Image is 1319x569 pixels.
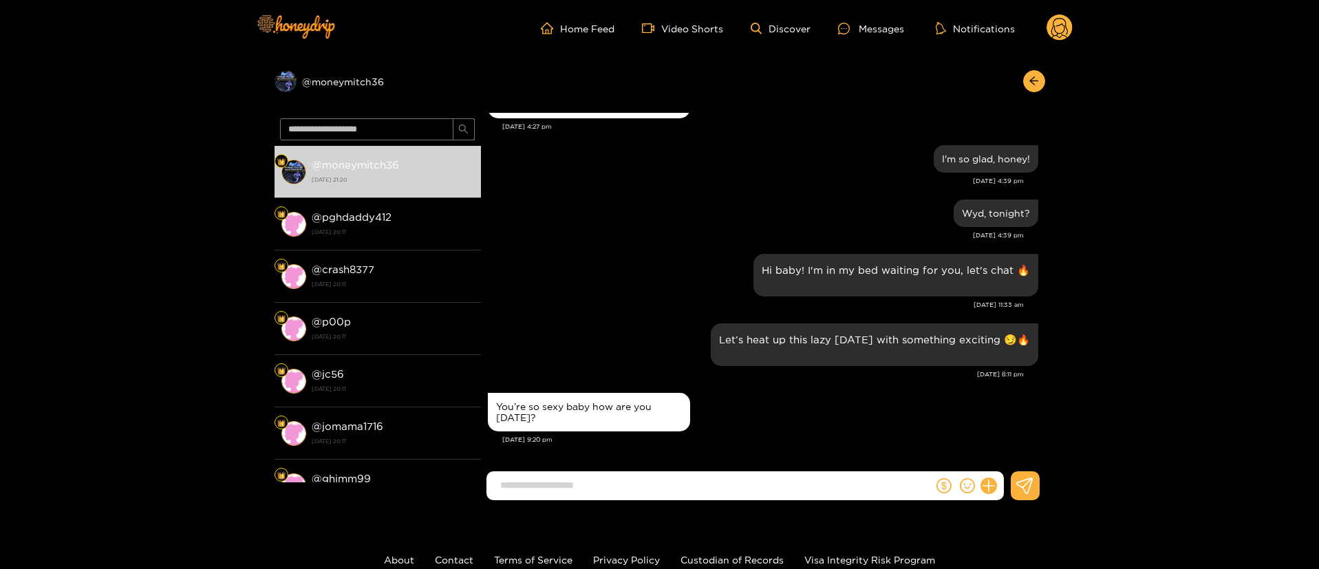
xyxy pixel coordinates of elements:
[496,401,682,423] div: You’re so sexy baby how are you [DATE]?
[281,160,306,184] img: conversation
[277,158,286,166] img: Fan Level
[312,278,474,290] strong: [DATE] 20:11
[488,230,1024,240] div: [DATE] 4:39 pm
[312,316,351,328] strong: @ p00p
[275,70,481,92] div: @moneymitch36
[277,367,286,375] img: Fan Level
[312,368,344,380] strong: @ jc56
[804,555,935,565] a: Visa Integrity Risk Program
[762,262,1030,278] p: Hi baby! I'm in my bed waiting for you, let's chat 🔥
[936,478,952,493] span: dollar
[541,22,614,34] a: Home Feed
[942,153,1030,164] div: I'm so glad, honey!
[281,369,306,394] img: conversation
[312,420,383,432] strong: @ jomama1716
[680,555,784,565] a: Custodian of Records
[281,473,306,498] img: conversation
[488,300,1024,310] div: [DATE] 11:33 am
[932,21,1019,35] button: Notifications
[494,555,572,565] a: Terms of Service
[277,471,286,480] img: Fan Level
[312,211,392,223] strong: @ pghdaddy412
[458,124,469,136] span: search
[751,23,811,34] a: Discover
[593,555,660,565] a: Privacy Policy
[312,383,474,395] strong: [DATE] 20:11
[281,264,306,289] img: conversation
[312,473,371,484] strong: @ ghimm99
[277,210,286,218] img: Fan Level
[277,314,286,323] img: Fan Level
[502,122,1038,131] div: [DATE] 4:27 pm
[277,419,286,427] img: Fan Level
[312,264,374,275] strong: @ crash8377
[312,330,474,343] strong: [DATE] 20:11
[838,21,904,36] div: Messages
[642,22,723,34] a: Video Shorts
[934,145,1038,173] div: Sep. 27, 4:39 pm
[312,173,474,186] strong: [DATE] 21:20
[954,200,1038,227] div: Sep. 27, 4:39 pm
[281,212,306,237] img: conversation
[642,22,661,34] span: video-camera
[281,421,306,446] img: conversation
[277,262,286,270] img: Fan Level
[488,369,1024,379] div: [DATE] 8:11 pm
[488,176,1024,186] div: [DATE] 4:39 pm
[502,435,1038,444] div: [DATE] 9:20 pm
[962,208,1030,219] div: Wyd, tonight?
[312,159,399,171] strong: @ moneymitch36
[1029,76,1039,87] span: arrow-left
[1023,70,1045,92] button: arrow-left
[312,226,474,238] strong: [DATE] 20:11
[384,555,414,565] a: About
[488,393,690,431] div: Sep. 28, 9:20 pm
[453,118,475,140] button: search
[960,478,975,493] span: smile
[719,332,1030,347] p: Let’s heat up this lazy [DATE] with something exciting 😏🔥
[541,22,560,34] span: home
[711,323,1038,366] div: Sep. 28, 8:11 pm
[312,435,474,447] strong: [DATE] 20:11
[281,316,306,341] img: conversation
[753,254,1038,297] div: Sep. 28, 11:33 am
[435,555,473,565] a: Contact
[934,475,954,496] button: dollar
